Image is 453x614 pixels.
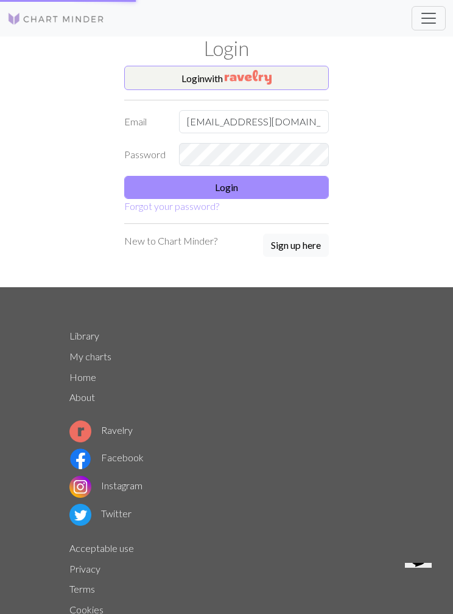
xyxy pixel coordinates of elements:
label: Password [117,143,172,166]
a: Forgot your password? [124,200,219,212]
a: Sign up here [263,234,329,258]
a: Twitter [69,508,132,519]
button: Toggle navigation [412,6,446,30]
a: Home [69,371,96,383]
a: Library [69,330,99,341]
a: Instagram [69,480,142,491]
a: My charts [69,351,111,362]
img: Ravelry logo [69,420,91,442]
a: About [69,391,95,403]
img: Instagram logo [69,476,91,498]
a: Facebook [69,452,144,463]
button: Loginwith [124,66,329,90]
iframe: chat widget [400,563,441,602]
img: Logo [7,12,105,26]
label: Email [117,110,172,133]
a: Terms [69,583,95,595]
button: Login [124,176,329,199]
img: Twitter logo [69,504,91,526]
h1: Login [62,37,391,61]
button: Sign up here [263,234,329,257]
img: Ravelry [225,70,272,85]
a: Privacy [69,563,100,574]
a: Ravelry [69,424,133,436]
p: New to Chart Minder? [124,234,217,248]
img: Facebook logo [69,448,91,470]
a: Acceptable use [69,542,134,554]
